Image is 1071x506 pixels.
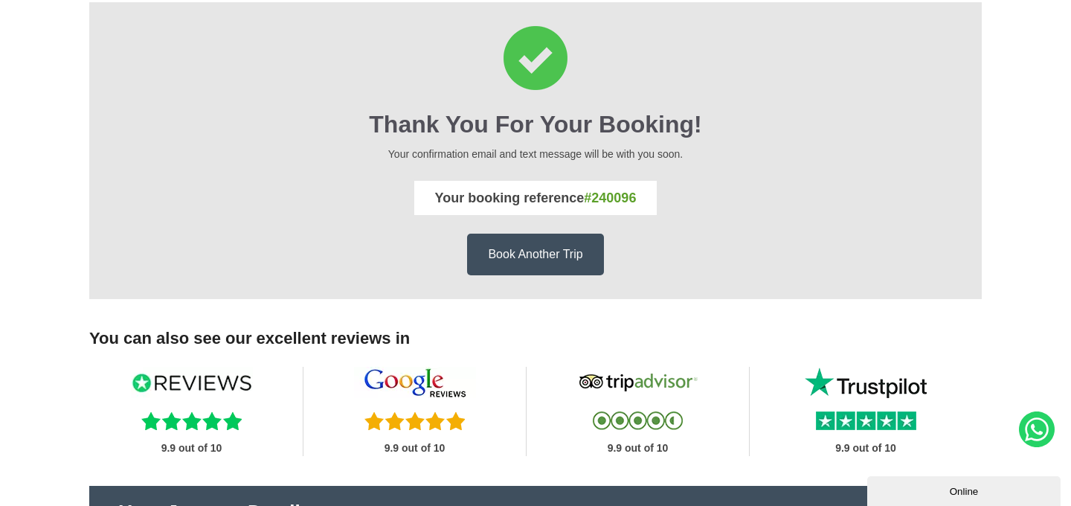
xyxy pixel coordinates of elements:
[110,111,961,138] h2: Thank You for your booking!
[110,146,961,162] p: Your confirmation email and text message will be with you soon.
[354,367,476,398] img: Google Reviews
[835,442,896,454] strong: 9.9 out of 10
[816,411,916,430] img: Trustpilot Reviews Stars
[89,329,982,348] h3: You can also see our excellent reviews in
[467,234,603,275] a: Book Another Trip
[608,442,669,454] strong: 9.9 out of 10
[364,411,465,430] img: Five Reviews Stars
[385,442,446,454] strong: 9.9 out of 10
[161,442,222,454] strong: 9.9 out of 10
[577,367,699,398] img: Tripadvisor Reviews
[584,190,636,205] span: #240096
[805,367,927,398] img: Trustpilot Reviews
[867,473,1064,506] iframe: chat widget
[131,367,253,398] img: Reviews IO
[435,190,637,205] strong: Your booking reference
[141,411,242,430] img: Reviews.io Stars
[593,411,683,430] img: Tripadvisor Reviews Stars
[504,26,567,90] img: Thank You for your booking Icon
